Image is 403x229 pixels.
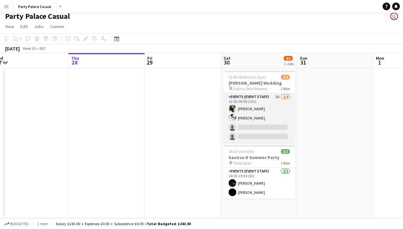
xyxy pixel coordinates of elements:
[233,86,267,91] span: Dojima Sake Brewery
[10,222,29,226] span: Budgeted
[3,220,30,227] button: Budgeted
[147,221,191,226] span: Total Budgeted £243.00
[18,22,30,31] a: Edit
[281,161,290,165] span: 1 Role
[71,55,79,61] span: Thu
[40,46,46,51] div: BST
[223,80,295,86] h3: [PERSON_NAME] Wedding
[223,59,231,66] span: 30
[5,24,14,29] span: View
[284,56,293,61] span: 4/6
[223,93,295,143] app-card-role: Events (Event Staff)3A2/412:00-00:00 (12h)[PERSON_NAME][PERSON_NAME]
[223,55,231,61] span: Sat
[223,145,295,199] app-job-card: 14:30-19:30 (5h)2/2Saoirse D Summer Party Teddington1 RoleEvents (Event Staff)2/214:30-19:30 (5h)...
[32,22,46,31] a: Jobs
[233,161,252,165] span: Teddington
[50,24,64,29] span: Comms
[146,59,152,66] span: 29
[147,55,152,61] span: Fri
[223,71,295,143] app-job-card: 12:00-00:00 (12h) (Sun)2/4[PERSON_NAME] Wedding Dojima Sake Brewery1 RoleEvents (Event Staff)3A2/...
[390,12,398,20] app-user-avatar: Nicole Nkansah
[21,46,37,51] span: Week 35
[3,22,17,31] a: View
[229,149,254,154] span: 14:30-19:30 (5h)
[48,22,67,31] a: Comms
[5,45,20,52] div: [DATE]
[300,55,307,61] span: Sun
[20,24,28,29] span: Edit
[299,59,307,66] span: 31
[13,0,56,13] button: Party Palace Casual
[35,221,50,226] span: 1 item
[376,55,384,61] span: Mon
[70,59,79,66] span: 28
[5,11,70,21] h1: Party Palace Casual
[281,75,290,80] span: 2/4
[375,59,384,66] span: 1
[281,149,290,154] span: 2/2
[281,86,290,91] span: 1 Role
[284,61,294,66] div: 2 Jobs
[223,155,295,160] h3: Saoirse D Summer Party
[223,168,295,199] app-card-role: Events (Event Staff)2/214:30-19:30 (5h)[PERSON_NAME][PERSON_NAME]
[34,24,44,29] span: Jobs
[56,221,191,226] div: Salary £243.00 + Expenses £0.00 + Subsistence £0.00 =
[229,75,266,80] span: 12:00-00:00 (12h) (Sun)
